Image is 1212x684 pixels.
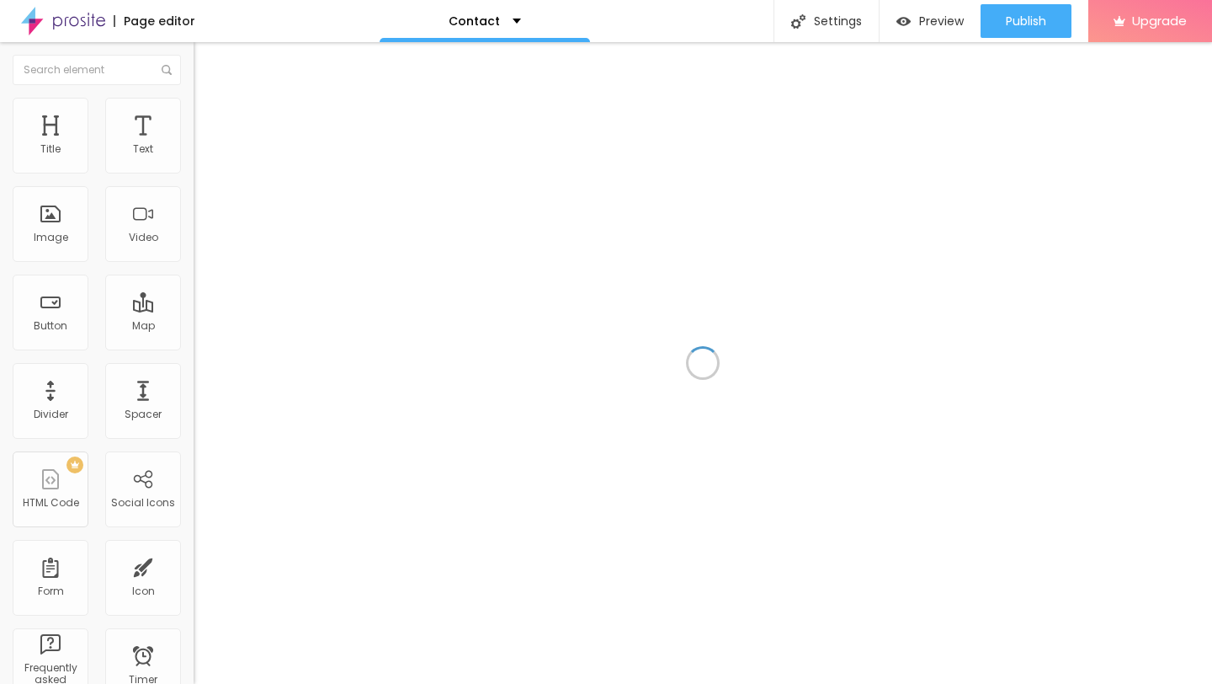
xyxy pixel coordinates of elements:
div: Map [132,320,155,332]
img: view-1.svg [896,14,911,29]
div: Button [34,320,67,332]
div: Title [40,143,61,155]
div: Divider [34,409,68,420]
span: Preview [919,14,964,28]
div: Text [133,143,153,155]
input: Search element [13,55,181,85]
span: Publish [1006,14,1046,28]
p: Contact [449,15,500,27]
div: Image [34,232,68,243]
span: Upgrade [1132,13,1187,28]
img: Icone [791,14,805,29]
div: Video [129,232,158,243]
button: Publish [981,4,1071,38]
button: Preview [880,4,981,38]
div: Page editor [114,15,195,27]
div: HTML Code [23,497,79,509]
div: Form [38,585,64,597]
div: Social Icons [111,497,175,509]
div: Spacer [125,409,162,420]
img: Icone [162,65,172,75]
div: Icon [132,585,155,597]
